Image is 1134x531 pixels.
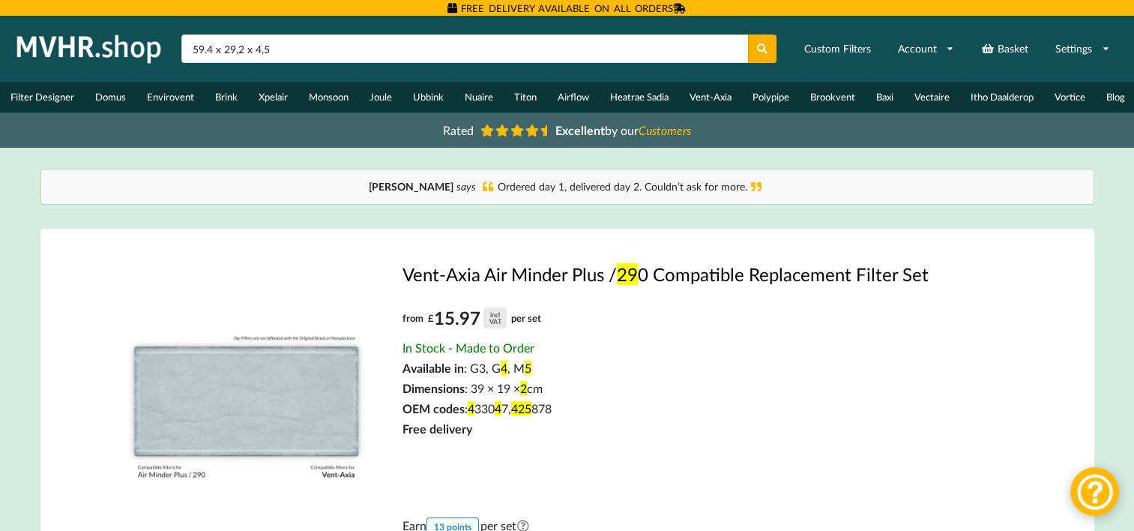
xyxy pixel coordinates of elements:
[205,82,248,112] a: Brink
[468,401,552,415] span: 330 7, 878
[432,118,702,142] a: Rated Excellentby ourCustomers
[501,361,507,375] mark: 4
[490,311,500,318] div: incl
[489,318,501,325] div: VAT
[866,82,904,112] a: Baxi
[402,312,423,324] span: from
[428,307,434,330] span: £
[679,82,742,112] a: Vent-Axia
[960,82,1044,112] a: Itho Daalderop
[600,82,679,112] a: Heatrae Sadia
[10,30,168,67] img: mvhr.shop.png
[181,34,748,63] input: Search product name or part number...
[443,123,474,137] span: Rated
[504,82,547,112] a: Titon
[428,307,507,330] div: 15.97
[525,361,531,375] mark: 5
[518,401,525,415] mark: 2
[402,401,1024,415] div: :
[511,401,518,415] mark: 4
[794,35,880,62] a: Custom Filters
[468,401,474,415] mark: 4
[402,263,1024,285] a: Vent-Axia Air Minder Plus /290 Compatible Replacement Filter Set
[402,340,1024,355] div: In Stock - Made to Order
[369,180,453,193] b: [PERSON_NAME]
[402,361,1024,375] div: : G3, G , M
[402,381,465,395] span: Dimensions
[402,82,454,112] a: Ubbink
[402,401,465,415] span: OEM codes
[402,361,464,375] span: Available in
[742,82,800,112] a: Polypipe
[454,82,504,112] a: Nuaire
[617,263,638,285] mark: 29
[136,82,205,112] a: Envirovent
[800,82,866,112] a: Brookvent
[495,401,501,415] mark: 4
[520,381,527,395] mark: 2
[56,179,1079,194] div: Ordered day 1, delivered day 2. Couldn’t ask for more.
[555,123,605,137] b: Excellent
[248,82,298,112] a: Xpelair
[639,123,691,137] i: Customers
[1044,82,1096,112] a: Vortice
[547,82,600,112] a: Airflow
[555,123,691,137] span: by our
[511,312,541,324] span: per set
[298,82,359,112] a: Monsoon
[359,82,402,112] a: Joule
[887,35,964,62] a: Account
[525,401,531,415] mark: 5
[971,35,1038,62] a: Basket
[402,381,1024,395] div: : 39 × 19 × cm
[1046,35,1120,62] a: Settings
[85,82,136,112] a: Domus
[904,82,960,112] a: Vectaire
[456,180,476,193] i: says
[402,421,1024,436] div: Free delivery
